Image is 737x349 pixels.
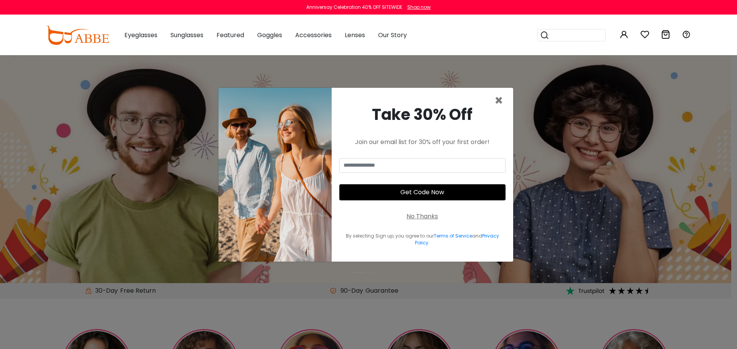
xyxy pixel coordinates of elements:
[339,184,506,200] button: Get Code Now
[494,91,503,110] span: ×
[170,31,203,39] span: Sunglasses
[124,31,157,39] span: Eyeglasses
[216,31,244,39] span: Featured
[339,233,506,246] div: By selecting Sign up, you agree to our and .
[295,31,332,39] span: Accessories
[339,103,506,126] div: Take 30% Off
[415,233,499,246] a: Privacy Policy
[345,31,365,39] span: Lenses
[378,31,407,39] span: Our Story
[46,26,109,45] img: abbeglasses.com
[339,138,506,147] div: Join our email list for 30% off your first order!
[306,4,402,11] div: Anniversay Celebration 40% OFF SITEWIDE
[407,4,431,11] div: Shop now
[257,31,282,39] span: Goggles
[407,212,438,221] div: No Thanks
[494,94,503,108] button: Close
[403,4,431,10] a: Shop now
[218,88,332,262] img: welcome
[434,233,472,239] a: Terms of Service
